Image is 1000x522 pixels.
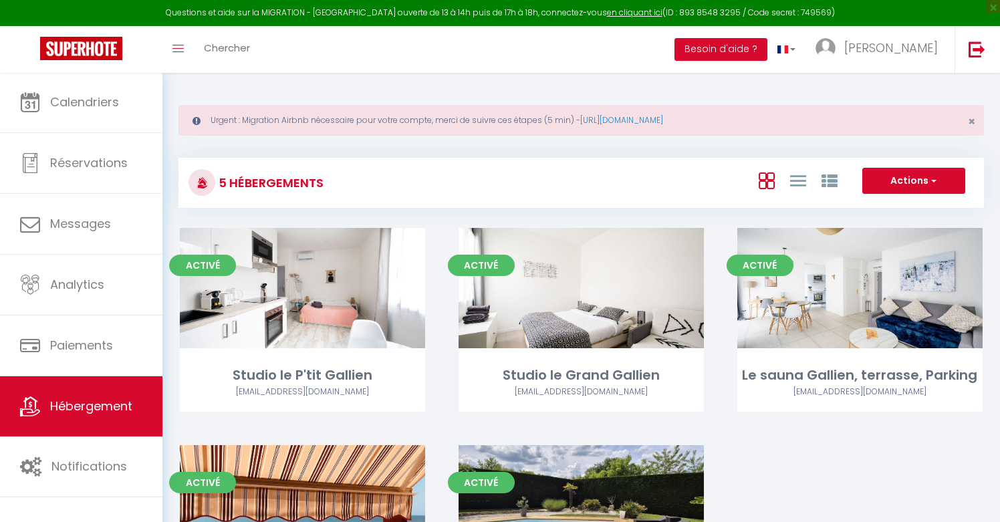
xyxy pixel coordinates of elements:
[459,386,704,398] div: Airbnb
[968,113,975,130] span: ×
[40,37,122,60] img: Super Booking
[50,398,132,414] span: Hébergement
[204,41,250,55] span: Chercher
[178,105,984,136] div: Urgent : Migration Airbnb nécessaire pour votre compte, merci de suivre ces étapes (5 min) -
[50,215,111,232] span: Messages
[968,116,975,128] button: Close
[790,169,806,191] a: Vue en Liste
[737,386,983,398] div: Airbnb
[580,114,663,126] a: [URL][DOMAIN_NAME]
[759,169,775,191] a: Vue en Box
[727,255,793,276] span: Activé
[194,26,260,73] a: Chercher
[862,168,965,194] button: Actions
[262,275,342,301] a: Editer
[169,472,236,493] span: Activé
[448,472,515,493] span: Activé
[50,337,113,354] span: Paiements
[674,38,767,61] button: Besoin d'aide ?
[607,7,662,18] a: en cliquant ici
[448,255,515,276] span: Activé
[844,39,938,56] span: [PERSON_NAME]
[50,154,128,171] span: Réservations
[262,492,342,519] a: Editer
[805,26,955,73] a: ... [PERSON_NAME]
[215,168,324,198] h3: 5 Hébergements
[51,458,127,475] span: Notifications
[816,38,836,58] img: ...
[541,275,621,301] a: Editer
[822,169,838,191] a: Vue par Groupe
[820,275,900,301] a: Editer
[459,365,704,386] div: Studio le Grand Gallien
[50,94,119,110] span: Calendriers
[50,276,104,293] span: Analytics
[169,255,236,276] span: Activé
[737,365,983,386] div: Le sauna Gallien, terrasse, Parking
[180,386,425,398] div: Airbnb
[541,492,621,519] a: Editer
[180,365,425,386] div: Studio le P'tit Gallien
[969,41,985,57] img: logout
